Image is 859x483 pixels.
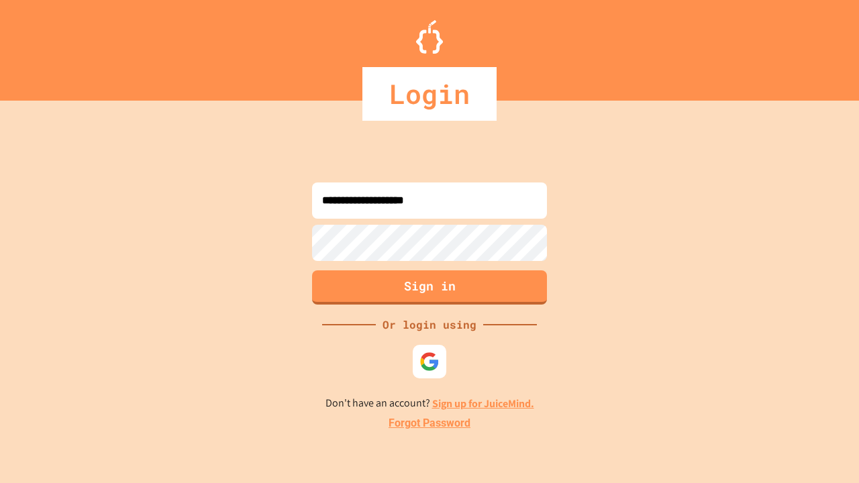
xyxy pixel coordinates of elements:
img: google-icon.svg [419,352,440,372]
a: Sign up for JuiceMind. [432,396,534,411]
button: Sign in [312,270,547,305]
div: Or login using [376,317,483,333]
iframe: chat widget [748,371,846,428]
iframe: chat widget [803,429,846,470]
a: Forgot Password [389,415,470,431]
p: Don't have an account? [325,395,534,412]
div: Login [362,67,497,121]
img: Logo.svg [416,20,443,54]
